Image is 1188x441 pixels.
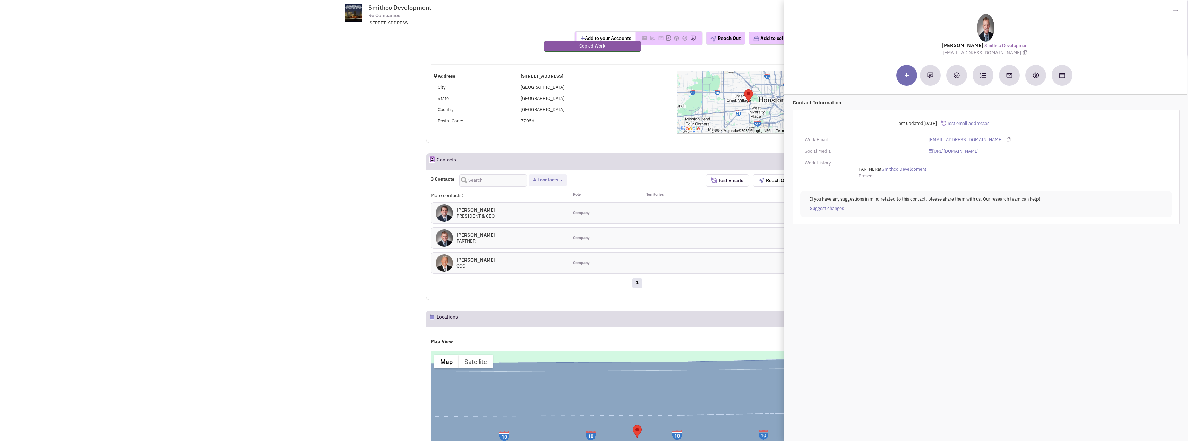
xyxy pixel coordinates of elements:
span: Smithco Development [368,3,431,11]
span: PRESIDENT & CEO [456,213,495,219]
img: Google [679,124,702,133]
a: [EMAIL_ADDRESS][DOMAIN_NAME] [929,137,1003,143]
img: plane.png [759,178,764,184]
p: If you have any suggestions in mind related to this contact, please share them with us, Our resea... [810,196,1163,203]
button: Add to collection [749,32,803,45]
h4: 3 Contacts [431,176,454,182]
td: [GEOGRAPHIC_DATA] [518,104,668,116]
a: Smithco Development [984,43,1029,49]
td: City [435,82,518,93]
a: Open this area in Google Maps (opens a new window) [679,124,702,133]
button: Test Emails [706,174,749,187]
td: 77056 [518,116,668,127]
div: Social Media [800,148,924,155]
span: PARTNER [858,166,878,172]
div: Smithco Development [744,89,753,102]
img: Schedule a Meeting [1059,73,1065,78]
img: Add a note [927,72,933,78]
a: Smithco Development [882,166,926,173]
button: Reach Out [753,174,794,187]
button: Show satellite imagery [459,355,493,368]
td: [GEOGRAPHIC_DATA] [518,93,668,104]
div: More contacts: [431,192,568,199]
td: Country [435,104,518,116]
span: Company [573,235,590,241]
div: Work Email [800,137,924,143]
h4: [PERSON_NAME] [456,207,495,213]
span: All contacts [533,177,558,183]
b: [STREET_ADDRESS] [521,73,563,79]
b: Address [438,73,455,79]
td: Postal Code: [435,116,518,127]
div: Work History [800,160,924,167]
span: Test Emails [717,177,743,184]
h2: Locations [437,311,458,326]
img: Please add to your accounts [674,35,679,41]
h4: [PERSON_NAME] [456,232,495,238]
span: at [858,166,926,172]
div: Nottingham Plaza [633,425,642,438]
div: Last updated [800,117,942,130]
img: 4ArOMLZiYkKkJbwNM_Q3Fw.jpg [436,254,453,272]
img: Please add to your accounts [658,35,664,41]
img: Please add to your accounts [682,35,687,41]
span: Re Companies [368,12,400,19]
p: Copied Work [579,43,605,50]
h2: Contacts [437,154,456,169]
img: icon-collection-lavender.png [753,35,759,42]
p: Contact Information [793,99,1180,106]
input: Search [459,174,527,187]
img: Subscribe to a cadence [980,72,986,78]
span: Company [573,210,590,216]
h4: Map View [431,338,843,345]
td: [GEOGRAPHIC_DATA] [518,82,668,93]
div: Territories [637,192,706,199]
span: Map data ©2025 Google, INEGI [724,129,772,133]
span: [DATE] [923,120,937,126]
span: COO [456,263,465,269]
img: Add a Task [954,72,960,78]
span: Present [858,173,874,179]
a: Suggest changes [810,205,844,212]
img: Send an email [1006,72,1013,79]
a: [URL][DOMAIN_NAME] [929,148,979,155]
a: 1 [632,278,642,288]
span: PARTNER [456,238,476,244]
img: gnv1sKH2ukyewKQfffpfLA.jpg [436,229,453,247]
button: All contacts [531,177,565,184]
img: BY2bWazPikCM586ez4wHug.jpg [436,204,453,222]
div: [STREET_ADDRESS] [368,20,549,26]
span: [EMAIL_ADDRESS][DOMAIN_NAME] [943,50,1029,56]
img: gnv1sKH2ukyewKQfffpfLA.jpg [977,14,994,42]
span: Test email addresses [946,120,989,126]
button: Reach Out [706,32,745,45]
div: Role [569,192,637,199]
a: Terms (opens in new tab) [776,129,786,133]
button: Keyboard shortcuts [715,128,719,133]
img: Create a deal [1032,72,1039,79]
td: State [435,93,518,104]
img: Please add to your accounts [650,35,655,41]
button: Show street map [434,355,459,368]
span: Company [573,260,590,266]
h4: [PERSON_NAME] [456,257,495,263]
button: Add to your Accounts [576,32,635,45]
img: Please add to your accounts [690,35,696,41]
img: plane.png [710,36,716,42]
lable: [PERSON_NAME] [942,42,983,49]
